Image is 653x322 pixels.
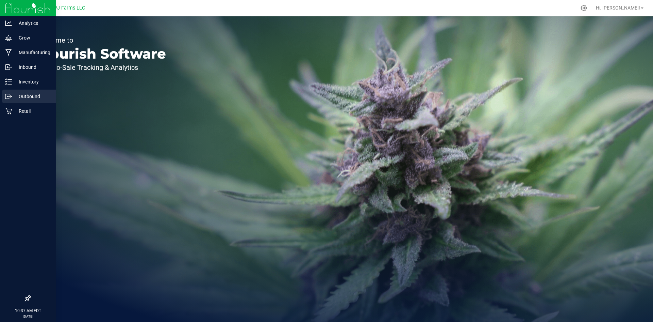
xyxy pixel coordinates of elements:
inline-svg: Retail [5,108,12,114]
div: Manage settings [580,5,588,11]
inline-svg: Inventory [5,78,12,85]
inline-svg: Grow [5,34,12,41]
p: Welcome to [37,37,166,44]
p: Flourish Software [37,47,166,61]
inline-svg: Outbound [5,93,12,100]
p: 10:37 AM EDT [3,308,53,314]
p: Grow [12,34,53,42]
inline-svg: Analytics [5,20,12,27]
inline-svg: Manufacturing [5,49,12,56]
p: Analytics [12,19,53,27]
span: Hi, [PERSON_NAME]! [596,5,640,11]
span: VJ Farms LLC [54,5,85,11]
p: Outbound [12,92,53,101]
p: Seed-to-Sale Tracking & Analytics [37,64,166,71]
p: Manufacturing [12,48,53,57]
inline-svg: Inbound [5,64,12,71]
p: [DATE] [3,314,53,319]
p: Retail [12,107,53,115]
p: Inventory [12,78,53,86]
p: Inbound [12,63,53,71]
